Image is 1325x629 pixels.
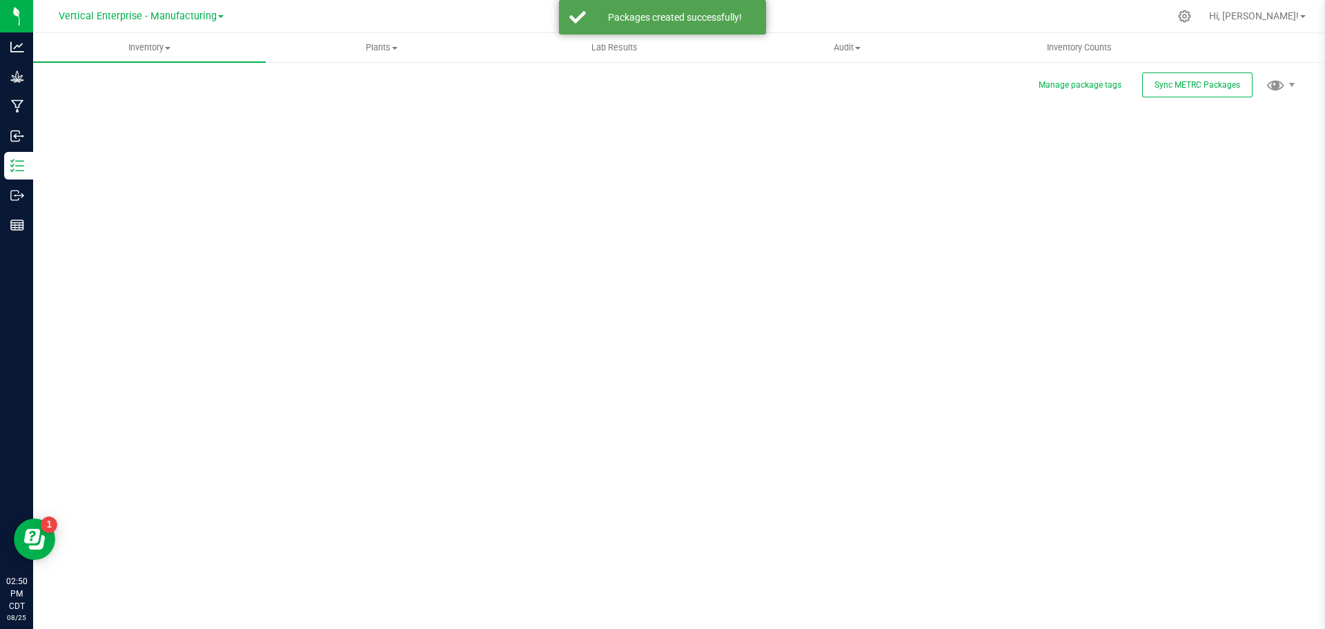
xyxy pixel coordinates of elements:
p: 02:50 PM CDT [6,575,27,612]
a: Audit [731,33,963,62]
span: Inventory [33,41,266,54]
a: Lab Results [498,33,731,62]
div: Manage settings [1176,10,1193,23]
inline-svg: Grow [10,70,24,84]
button: Sync METRC Packages [1142,72,1253,97]
iframe: Resource center [14,519,55,560]
span: Plants [266,41,498,54]
p: 08/25 [6,612,27,623]
inline-svg: Inventory [10,159,24,173]
inline-svg: Inbound [10,129,24,143]
button: Manage package tags [1039,79,1121,91]
div: Packages created successfully! [593,10,756,24]
span: Lab Results [573,41,656,54]
a: Plants [266,33,498,62]
span: Vertical Enterprise - Manufacturing [59,10,217,22]
a: Inventory Counts [963,33,1196,62]
span: Sync METRC Packages [1155,80,1240,90]
inline-svg: Manufacturing [10,99,24,113]
inline-svg: Analytics [10,40,24,54]
inline-svg: Reports [10,218,24,232]
inline-svg: Outbound [10,188,24,202]
span: Inventory Counts [1028,41,1130,54]
a: Inventory [33,33,266,62]
span: Hi, [PERSON_NAME]! [1209,10,1299,21]
iframe: Resource center unread badge [41,516,57,533]
span: Audit [732,41,963,54]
